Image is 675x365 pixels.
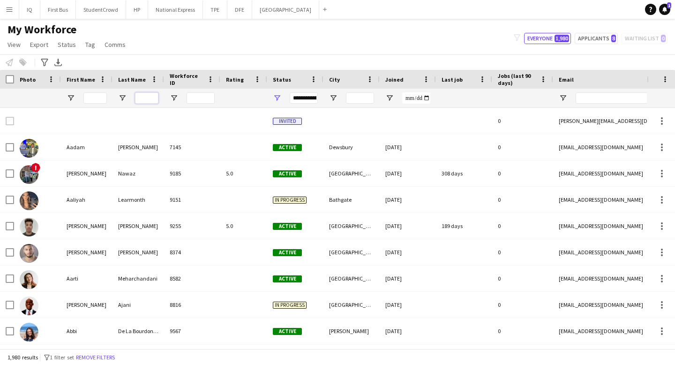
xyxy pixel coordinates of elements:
[61,239,112,265] div: [PERSON_NAME]
[667,2,671,8] span: 1
[50,354,74,361] span: 1 filter set
[164,187,220,213] div: 9151
[559,76,574,83] span: Email
[380,239,436,265] div: [DATE]
[385,94,394,102] button: Open Filter Menu
[436,213,492,239] div: 189 days
[58,40,76,49] span: Status
[323,134,380,160] div: Dewsbury
[20,297,38,315] img: Abayomi mathew Ajani
[135,92,158,104] input: Last Name Filter Input
[273,249,302,256] span: Active
[164,239,220,265] div: 8374
[112,213,164,239] div: [PERSON_NAME]
[273,275,302,282] span: Active
[170,72,203,86] span: Workforce ID
[273,328,302,335] span: Active
[26,38,52,51] a: Export
[112,266,164,291] div: Meharchandani
[273,223,302,230] span: Active
[273,197,307,204] span: In progress
[346,92,374,104] input: City Filter Input
[61,292,112,318] div: [PERSON_NAME]
[659,4,670,15] a: 1
[323,292,380,318] div: [GEOGRAPHIC_DATA]
[40,0,76,19] button: First Bus
[227,0,252,19] button: DFE
[170,94,178,102] button: Open Filter Menu
[164,318,220,344] div: 9567
[112,292,164,318] div: Ajani
[39,57,50,68] app-action-btn: Advanced filters
[273,144,302,151] span: Active
[492,292,553,318] div: 0
[7,23,76,37] span: My Workforce
[20,244,38,263] img: Aaron Robertson
[402,92,430,104] input: Joined Filter Input
[76,0,126,19] button: StudentCrowd
[220,213,267,239] div: 5.0
[164,266,220,291] div: 8582
[329,94,337,102] button: Open Filter Menu
[323,239,380,265] div: [GEOGRAPHIC_DATA]
[105,40,126,49] span: Comms
[61,187,112,213] div: Aaliyah
[492,213,553,239] div: 0
[492,108,553,134] div: 0
[323,213,380,239] div: [GEOGRAPHIC_DATA]
[74,352,117,363] button: Remove filters
[252,0,319,19] button: [GEOGRAPHIC_DATA]
[118,94,127,102] button: Open Filter Menu
[492,187,553,213] div: 0
[492,239,553,265] div: 0
[273,94,281,102] button: Open Filter Menu
[226,76,244,83] span: Rating
[385,76,404,83] span: Joined
[380,318,436,344] div: [DATE]
[323,160,380,186] div: [GEOGRAPHIC_DATA]
[112,318,164,344] div: De La Bourdonnaye
[323,187,380,213] div: Bathgate
[61,318,112,344] div: Abbi
[20,218,38,236] img: Aaron Connor
[203,0,227,19] button: TPE
[380,292,436,318] div: [DATE]
[498,72,536,86] span: Jobs (last 90 days)
[67,94,75,102] button: Open Filter Menu
[85,40,95,49] span: Tag
[61,160,112,186] div: [PERSON_NAME]
[164,160,220,186] div: 9185
[20,139,38,158] img: Aadam Patel
[492,134,553,160] div: 0
[112,134,164,160] div: [PERSON_NAME]
[380,187,436,213] div: [DATE]
[148,0,203,19] button: National Express
[101,38,129,51] a: Comms
[20,165,38,184] img: Aalia Nawaz
[54,38,80,51] a: Status
[61,266,112,291] div: Aarti
[164,213,220,239] div: 9255
[20,76,36,83] span: Photo
[611,35,616,42] span: 8
[20,191,38,210] img: Aaliyah Learmonth
[67,76,95,83] span: First Name
[380,134,436,160] div: [DATE]
[19,0,40,19] button: IQ
[273,76,291,83] span: Status
[380,160,436,186] div: [DATE]
[112,187,164,213] div: Learmonth
[83,92,107,104] input: First Name Filter Input
[220,160,267,186] div: 5.0
[61,213,112,239] div: [PERSON_NAME]
[492,318,553,344] div: 0
[555,35,569,42] span: 1,980
[164,134,220,160] div: 7145
[7,40,21,49] span: View
[380,266,436,291] div: [DATE]
[436,160,492,186] div: 308 days
[323,318,380,344] div: [PERSON_NAME]
[126,0,148,19] button: HP
[492,266,553,291] div: 0
[329,76,340,83] span: City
